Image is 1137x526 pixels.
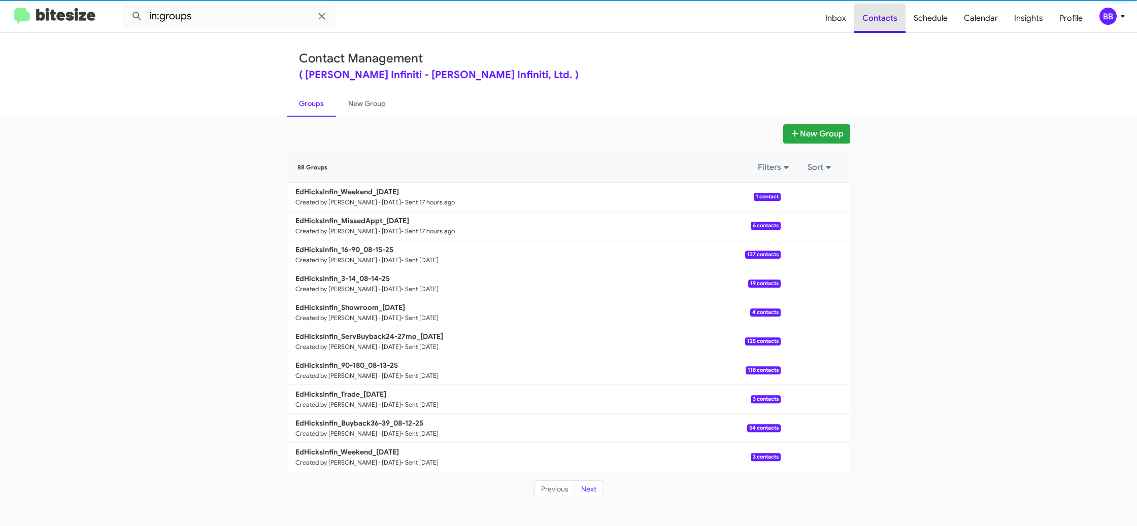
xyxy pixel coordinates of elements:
small: Created by [PERSON_NAME] · [DATE] [295,372,401,380]
a: Contact Management [299,51,423,66]
a: EdHicksInfin_3-14_08-14-25Created by [PERSON_NAME] · [DATE]• Sent [DATE]19 contacts [287,269,781,298]
div: BB [1099,8,1117,25]
a: Profile [1051,4,1091,33]
a: EdHicksInfin_90-180_08-13-25Created by [PERSON_NAME] · [DATE]• Sent [DATE]118 contacts [287,356,781,385]
span: 127 contacts [745,251,781,259]
small: • Sent [DATE] [401,314,439,322]
button: Next [575,480,603,499]
b: EdHicksInfin_Weekend_[DATE] [295,187,399,196]
small: Created by [PERSON_NAME] · [DATE] [295,459,401,467]
span: 54 contacts [747,424,781,432]
a: Insights [1006,4,1051,33]
small: Created by [PERSON_NAME] · [DATE] [295,285,401,293]
a: EdHicksInfin_Weekend_[DATE]Created by [PERSON_NAME] · [DATE]• Sent [DATE]3 contacts [287,443,781,472]
small: • Sent [DATE] [401,430,439,438]
a: EdHicksInfin_Buyback36-39_08-12-25Created by [PERSON_NAME] · [DATE]• Sent [DATE]54 contacts [287,414,781,443]
a: EdHicksInfin_ServBuyback24-27mo_[DATE]Created by [PERSON_NAME] · [DATE]• Sent [DATE]125 contacts [287,327,781,356]
b: EdHicksInfin_16-90_08-15-25 [295,245,393,254]
b: EdHicksInfin_90-180_08-13-25 [295,361,398,370]
b: EdHicksInfin_Showroom_[DATE] [295,303,405,312]
button: Filters [752,158,797,177]
b: EdHicksInfin_Trade_[DATE] [295,390,386,399]
span: 1 contact [754,193,781,201]
button: Sort [801,158,840,177]
b: EdHicksInfin_3-14_08-14-25 [295,274,390,283]
span: 4 contacts [750,308,781,317]
a: EdHicksInfin_16-90_08-15-25Created by [PERSON_NAME] · [DATE]• Sent [DATE]127 contacts [287,240,781,269]
small: Created by [PERSON_NAME] · [DATE] [295,430,401,438]
small: • Sent [DATE] [401,459,439,467]
small: Created by [PERSON_NAME] · [DATE] [295,256,401,264]
small: Created by [PERSON_NAME] · [DATE] [295,343,401,351]
small: • Sent [DATE] [401,401,439,409]
button: BB [1091,8,1126,25]
a: EdHicksInfin_Weekend_[DATE]Created by [PERSON_NAME] · [DATE]• Sent 17 hours ago1 contact [287,183,781,212]
a: Contacts [854,4,906,33]
span: 3 contacts [751,395,781,403]
a: EdHicksInfin_Showroom_[DATE]Created by [PERSON_NAME] · [DATE]• Sent [DATE]4 contacts [287,298,781,327]
small: • Sent [DATE] [401,372,439,380]
input: Search [123,4,336,28]
span: 118 contacts [746,366,781,374]
small: Created by [PERSON_NAME] · [DATE] [295,198,401,206]
a: Inbox [817,4,854,33]
small: • Sent 17 hours ago [401,198,455,206]
small: Created by [PERSON_NAME] · [DATE] [295,401,401,409]
small: Created by [PERSON_NAME] · [DATE] [295,314,401,322]
span: 3 contacts [751,453,781,461]
b: EdHicksInfin_ServBuyback24-27mo_[DATE] [295,332,443,341]
a: Schedule [906,4,956,33]
a: Calendar [956,4,1006,33]
a: New Group [336,90,398,117]
div: ( [PERSON_NAME] Infiniti - [PERSON_NAME] Infiniti, Ltd. ) [299,70,838,80]
small: • Sent 17 hours ago [401,227,455,235]
small: • Sent [DATE] [401,256,439,264]
span: 6 contacts [751,222,781,230]
a: EdHicksInfin_MissedAppt_[DATE]Created by [PERSON_NAME] · [DATE]• Sent 17 hours ago6 contacts [287,212,781,240]
a: Groups [287,90,336,117]
span: 19 contacts [748,279,781,288]
span: 88 Groups [297,164,327,171]
small: • Sent [DATE] [401,343,439,351]
b: EdHicksInfin_Buyback36-39_08-12-25 [295,418,423,428]
b: EdHicksInfin_Weekend_[DATE] [295,447,399,457]
small: • Sent [DATE] [401,285,439,293]
b: EdHicksInfin_MissedAppt_[DATE] [295,216,409,225]
span: 125 contacts [745,337,781,345]
button: New Group [783,124,850,144]
small: Created by [PERSON_NAME] · [DATE] [295,227,401,235]
a: EdHicksInfin_Trade_[DATE]Created by [PERSON_NAME] · [DATE]• Sent [DATE]3 contacts [287,385,781,414]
